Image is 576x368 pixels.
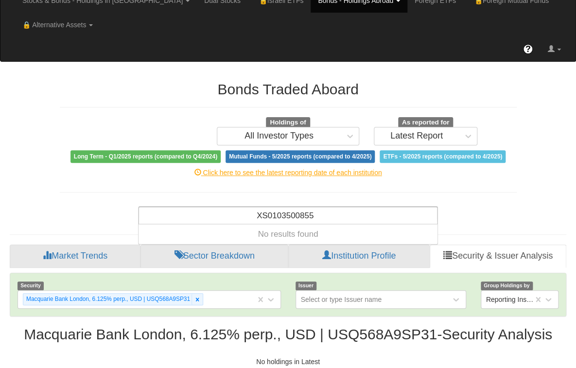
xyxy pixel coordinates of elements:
[266,117,310,128] span: Holdings of
[52,168,524,177] div: Click here to see the latest reporting date of each institution
[481,281,533,290] span: Group Holdings by
[525,44,531,54] span: ?
[10,326,566,342] h2: Macquarie Bank London, 6.125% perp., USD | USQ568A9SP31 - Security Analysis
[10,245,140,268] a: Market Trends
[398,117,454,128] span: As reported for
[70,150,221,163] span: Long Term - Q1/2025 reports (compared to Q4/2024)
[486,295,535,304] div: Reporting Institutions
[301,295,382,304] div: Select or type Issuer name
[140,245,288,268] a: Sector Breakdown
[244,131,314,141] div: All Investor Types
[296,281,317,290] span: Issuer
[288,245,430,268] a: Institution Profile
[390,131,443,141] div: Latest Report
[17,281,44,290] span: Security
[10,357,566,367] div: No holdings in Latest
[516,37,540,61] a: ?
[15,13,100,37] a: 🔒 Alternative Assets
[139,225,437,244] div: No results found
[226,150,375,163] span: Mutual Funds - 5/2025 reports (compared to 4/2025)
[380,150,506,163] span: ETFs - 5/2025 reports (compared to 4/2025)
[23,294,192,305] div: Macquarie Bank London, 6.125% perp., USD | USQ568A9SP31
[430,245,566,268] a: Security & Issuer Analysis
[60,81,517,97] h2: Bonds Traded Aboard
